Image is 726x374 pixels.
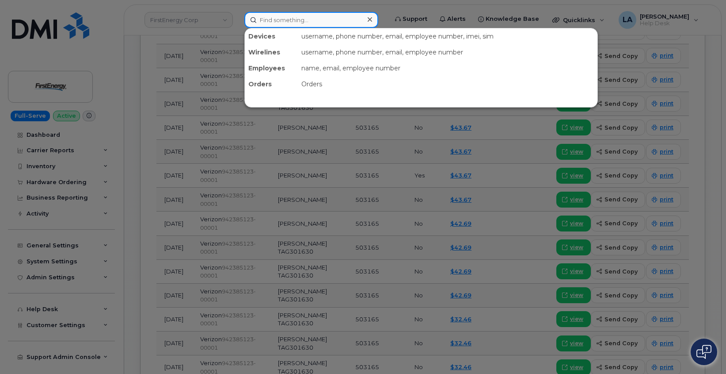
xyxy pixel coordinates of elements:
div: username, phone number, email, employee number [298,44,597,60]
div: username, phone number, email, employee number, imei, sim [298,28,597,44]
div: Orders [245,76,298,92]
div: Employees [245,60,298,76]
div: Orders [298,76,597,92]
div: Wirelines [245,44,298,60]
img: Open chat [696,345,711,359]
div: Devices [245,28,298,44]
input: Find something... [244,12,378,28]
div: name, email, employee number [298,60,597,76]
